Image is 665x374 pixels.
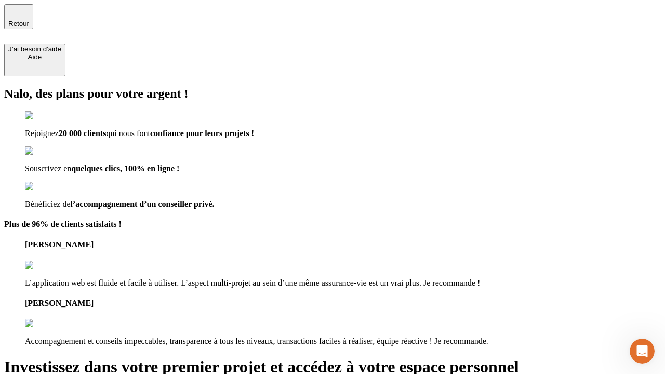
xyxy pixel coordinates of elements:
span: quelques clics, 100% en ligne ! [71,164,179,173]
h4: [PERSON_NAME] [25,299,661,308]
img: checkmark [25,146,70,156]
img: reviews stars [25,261,76,270]
span: qui nous font [106,129,150,138]
button: Retour [4,4,33,29]
iframe: Intercom live chat [630,339,655,364]
div: J’ai besoin d'aide [8,45,61,53]
span: Retour [8,20,29,28]
p: Accompagnement et conseils impeccables, transparence à tous les niveaux, transactions faciles à r... [25,337,661,346]
span: Bénéficiez de [25,199,71,208]
button: J’ai besoin d'aideAide [4,44,65,76]
span: 20 000 clients [59,129,107,138]
img: checkmark [25,111,70,121]
img: checkmark [25,182,70,191]
h4: Plus de 96% de clients satisfaits ! [4,220,661,229]
span: Souscrivez en [25,164,71,173]
h2: Nalo, des plans pour votre argent ! [4,87,661,101]
p: L’application web est fluide et facile à utiliser. L’aspect multi-projet au sein d’une même assur... [25,278,661,288]
span: confiance pour leurs projets ! [150,129,254,138]
h4: [PERSON_NAME] [25,240,661,249]
img: reviews stars [25,319,76,328]
div: Aide [8,53,61,61]
span: l’accompagnement d’un conseiller privé. [71,199,215,208]
span: Rejoignez [25,129,59,138]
